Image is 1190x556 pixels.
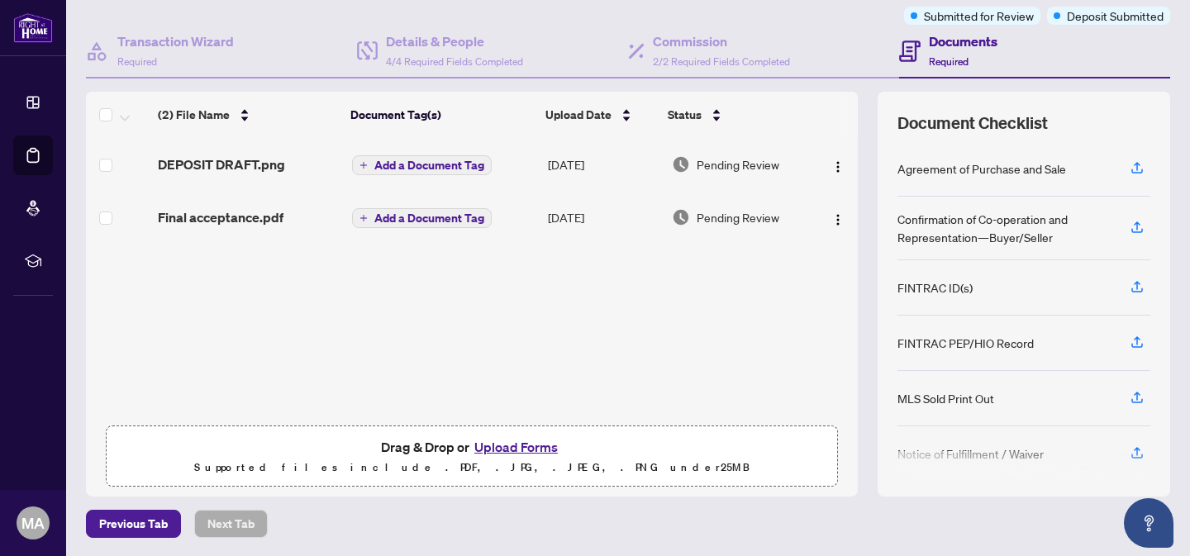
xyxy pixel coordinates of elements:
span: plus [359,214,368,222]
p: Supported files include .PDF, .JPG, .JPEG, .PNG under 25 MB [117,458,827,478]
button: Open asap [1124,498,1173,548]
span: Upload Date [545,106,612,124]
span: Required [929,55,969,68]
td: [DATE] [541,191,665,244]
div: Agreement of Purchase and Sale [897,159,1066,178]
span: Drag & Drop or [381,436,563,458]
button: Add a Document Tag [352,154,492,176]
button: Next Tab [194,510,268,538]
span: Document Checklist [897,112,1048,135]
th: (2) File Name [151,92,345,138]
button: Logo [825,204,851,230]
img: Logo [831,213,845,226]
h4: Details & People [386,31,523,51]
span: Add a Document Tag [374,212,484,224]
span: Previous Tab [99,511,168,537]
div: FINTRAC ID(s) [897,278,973,297]
span: (2) File Name [158,106,230,124]
span: Add a Document Tag [374,159,484,171]
span: MA [21,511,45,535]
span: Status [668,106,702,124]
button: Previous Tab [86,510,181,538]
span: Pending Review [697,155,779,173]
span: Deposit Submitted [1067,7,1164,25]
button: Logo [825,151,851,178]
img: Document Status [672,208,690,226]
div: Notice of Fulfillment / Waiver [897,444,1044,463]
img: Document Status [672,155,690,173]
div: MLS Sold Print Out [897,389,994,407]
button: Add a Document Tag [352,208,492,228]
h4: Documents [929,31,997,51]
span: Drag & Drop orUpload FormsSupported files include .PDF, .JPG, .JPEG, .PNG under25MB [107,426,837,487]
span: 2/2 Required Fields Completed [653,55,790,68]
div: FINTRAC PEP/HIO Record [897,334,1034,352]
button: Upload Forms [469,436,563,458]
button: Add a Document Tag [352,155,492,175]
img: logo [13,12,53,43]
th: Status [661,92,810,138]
img: Logo [831,160,845,173]
span: Final acceptance.pdf [158,207,283,227]
button: Add a Document Tag [352,207,492,229]
span: Pending Review [697,208,779,226]
span: plus [359,161,368,169]
th: Document Tag(s) [344,92,539,138]
span: DEPOSIT DRAFT.png [158,154,285,174]
h4: Transaction Wizard [117,31,234,51]
span: Submitted for Review [924,7,1034,25]
span: Required [117,55,157,68]
td: [DATE] [541,138,665,191]
span: 4/4 Required Fields Completed [386,55,523,68]
th: Upload Date [539,92,662,138]
div: Confirmation of Co-operation and Representation—Buyer/Seller [897,210,1111,246]
h4: Commission [653,31,790,51]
